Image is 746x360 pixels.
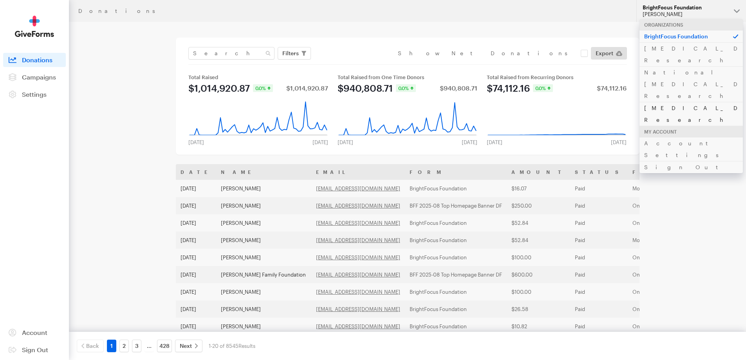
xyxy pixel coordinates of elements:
[22,329,47,336] span: Account
[570,180,628,197] td: Paid
[507,214,570,232] td: $52.84
[639,126,743,137] div: My Account
[216,300,311,318] td: [PERSON_NAME]
[311,164,405,180] th: Email
[405,249,507,266] td: BrightFocus Foundation
[216,180,311,197] td: [PERSON_NAME]
[3,70,66,84] a: Campaigns
[405,318,507,335] td: BrightFocus Foundation
[316,289,400,295] a: [EMAIL_ADDRESS][DOMAIN_NAME]
[643,11,728,18] div: [PERSON_NAME]
[628,164,717,180] th: Frequency
[308,139,333,145] div: [DATE]
[405,300,507,318] td: BrightFocus Foundation
[507,266,570,283] td: $600.00
[628,180,717,197] td: Monthly
[405,232,507,249] td: BrightFocus Foundation
[3,343,66,357] a: Sign Out
[15,16,54,37] img: GiveForms
[282,49,299,58] span: Filters
[216,283,311,300] td: [PERSON_NAME]
[176,318,216,335] td: [DATE]
[132,340,141,352] a: 3
[639,161,743,173] a: Sign Out
[628,214,717,232] td: One time
[216,164,311,180] th: Name
[639,30,743,42] p: BrightFocus Foundation
[597,85,627,91] div: $74,112.16
[316,220,400,226] a: [EMAIL_ADDRESS][DOMAIN_NAME]
[507,283,570,300] td: $100.00
[639,102,743,126] a: [MEDICAL_DATA] Research
[176,300,216,318] td: [DATE]
[639,66,743,102] a: National [MEDICAL_DATA] Research
[176,214,216,232] td: [DATE]
[487,74,627,80] div: Total Raised from Recurring Donors
[570,266,628,283] td: Paid
[176,180,216,197] td: [DATE]
[628,318,717,335] td: One time
[216,249,311,266] td: [PERSON_NAME]
[628,249,717,266] td: One time
[570,214,628,232] td: Paid
[188,47,275,60] input: Search Name & Email
[176,266,216,283] td: [DATE]
[596,49,613,58] span: Export
[570,300,628,318] td: Paid
[3,53,66,67] a: Donations
[22,73,56,81] span: Campaigns
[639,19,743,31] div: Organizations
[639,42,743,66] a: [MEDICAL_DATA] Research
[507,164,570,180] th: Amount
[591,47,627,60] a: Export
[570,318,628,335] td: Paid
[570,249,628,266] td: Paid
[405,180,507,197] td: BrightFocus Foundation
[216,318,311,335] td: [PERSON_NAME]
[22,90,47,98] span: Settings
[628,232,717,249] td: Monthly
[570,164,628,180] th: Status
[184,139,209,145] div: [DATE]
[176,164,216,180] th: Date
[405,214,507,232] td: BrightFocus Foundation
[405,266,507,283] td: BFF 2025-08 Top Homepage Banner DF
[175,340,202,352] a: Next
[405,283,507,300] td: BrightFocus Foundation
[507,180,570,197] td: $16.07
[507,232,570,249] td: $52.84
[238,343,255,349] span: Results
[628,197,717,214] td: One time
[507,249,570,266] td: $100.00
[507,197,570,214] td: $250.00
[507,300,570,318] td: $26.58
[643,4,728,11] div: BrightFocus Foundation
[639,137,743,161] a: Account Settings
[176,249,216,266] td: [DATE]
[606,139,631,145] div: [DATE]
[119,340,129,352] a: 2
[405,197,507,214] td: BFF 2025-08 Top Homepage Banner DF
[22,56,52,63] span: Donations
[507,318,570,335] td: $10.82
[482,139,507,145] div: [DATE]
[286,85,328,91] div: $1,014,920.87
[570,197,628,214] td: Paid
[338,83,393,93] div: $940,808.71
[188,83,250,93] div: $1,014,920.87
[316,271,400,278] a: [EMAIL_ADDRESS][DOMAIN_NAME]
[176,197,216,214] td: [DATE]
[628,300,717,318] td: One time
[216,232,311,249] td: [PERSON_NAME]
[405,164,507,180] th: Form
[487,83,530,93] div: $74,112.16
[628,283,717,300] td: One time
[316,203,400,209] a: [EMAIL_ADDRESS][DOMAIN_NAME]
[278,47,311,60] button: Filters
[253,84,273,92] div: 0.0%
[316,306,400,312] a: [EMAIL_ADDRESS][DOMAIN_NAME]
[176,232,216,249] td: [DATE]
[570,232,628,249] td: Paid
[216,214,311,232] td: [PERSON_NAME]
[533,84,553,92] div: 0.0%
